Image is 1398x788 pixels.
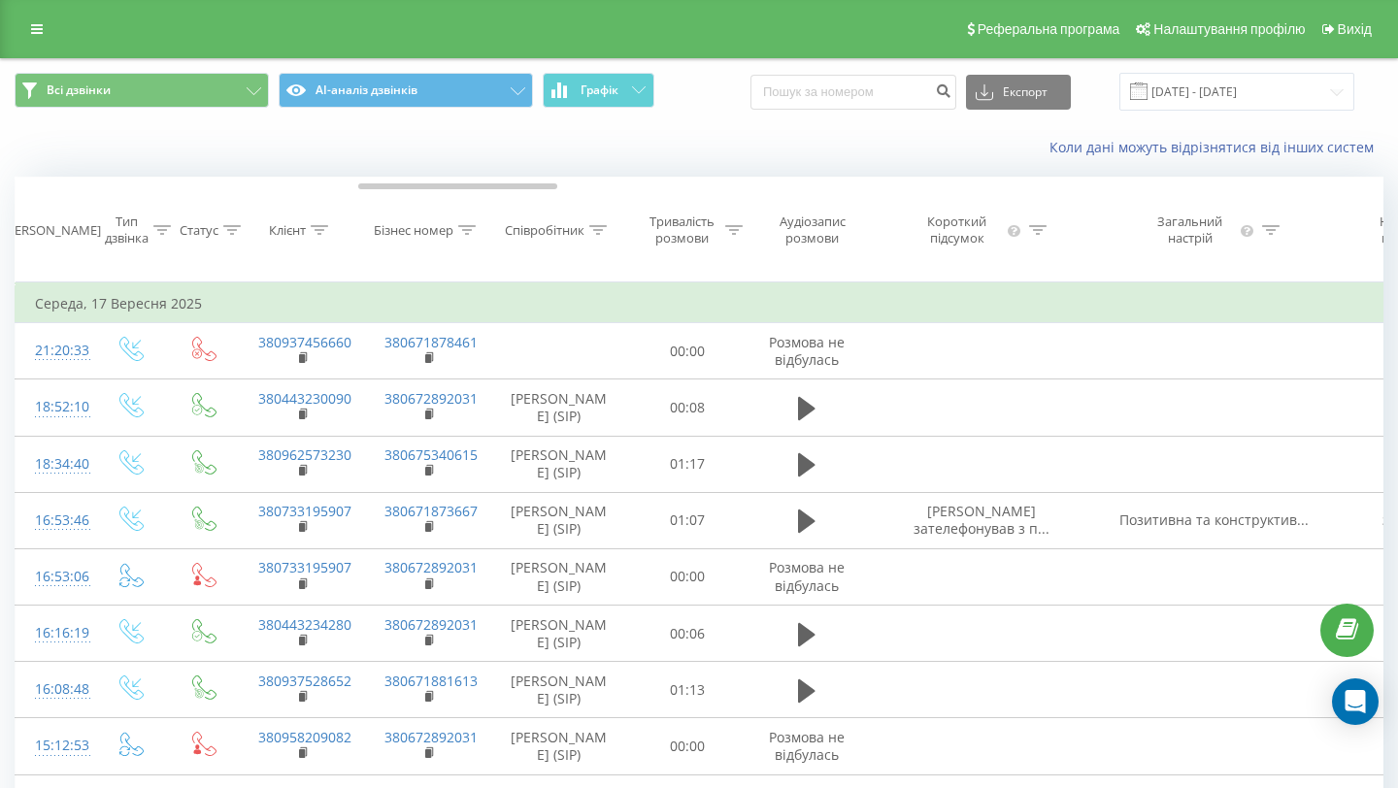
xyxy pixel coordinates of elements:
[269,222,306,239] div: Клієнт
[491,606,627,662] td: [PERSON_NAME] (SIP)
[978,21,1120,37] span: Реферальна програма
[258,389,351,408] a: 380443230090
[627,548,749,605] td: 00:00
[374,222,453,239] div: Бізнес номер
[3,222,101,239] div: [PERSON_NAME]
[35,671,74,708] div: 16:08:48
[35,332,74,370] div: 21:20:33
[35,445,74,483] div: 18:34:40
[1119,510,1309,529] span: Позитивна та конструктив...
[627,436,749,492] td: 01:17
[35,502,74,540] div: 16:53:46
[581,83,618,97] span: Графік
[627,606,749,662] td: 00:06
[627,323,749,379] td: 00:00
[765,213,859,246] div: Аудіозапис розмови
[1332,678,1379,725] div: Open Intercom Messenger
[384,333,478,351] a: 380671878461
[384,445,478,464] a: 380675340615
[47,82,111,98] span: Всі дзвінки
[769,728,845,764] span: Розмова не відбулась
[258,445,351,464] a: 380962573230
[644,213,720,246] div: Тривалість розмови
[627,718,749,774] td: 00:00
[627,379,749,436] td: 00:08
[35,388,74,426] div: 18:52:10
[627,662,749,718] td: 01:13
[180,222,218,239] div: Статус
[384,728,478,746] a: 380672892031
[384,389,478,408] a: 380672892031
[35,614,74,652] div: 16:16:19
[384,502,478,520] a: 380671873667
[384,558,478,576] a: 380672892031
[491,436,627,492] td: [PERSON_NAME] (SIP)
[15,73,269,108] button: Всі дзвінки
[1049,138,1383,156] a: Коли дані можуть відрізнятися вiд інших систем
[35,558,74,596] div: 16:53:06
[258,502,351,520] a: 380733195907
[258,333,351,351] a: 380937456660
[1338,21,1372,37] span: Вихід
[491,662,627,718] td: [PERSON_NAME] (SIP)
[258,672,351,690] a: 380937528652
[491,718,627,774] td: [PERSON_NAME] (SIP)
[505,222,584,239] div: Співробітник
[258,615,351,634] a: 380443234280
[911,213,1004,246] div: Короткий підсумок
[769,558,845,594] span: Розмова не відбулась
[258,728,351,746] a: 380958209082
[384,615,478,634] a: 380672892031
[914,502,1049,538] span: [PERSON_NAME] зателефонував з п...
[769,333,845,369] span: Розмова не відбулась
[491,492,627,548] td: [PERSON_NAME] (SIP)
[491,379,627,436] td: [PERSON_NAME] (SIP)
[105,213,149,246] div: Тип дзвінка
[543,73,654,108] button: Графік
[966,75,1071,110] button: Експорт
[491,548,627,605] td: [PERSON_NAME] (SIP)
[1144,213,1237,246] div: Загальний настрій
[750,75,956,110] input: Пошук за номером
[1153,21,1305,37] span: Налаштування профілю
[627,492,749,548] td: 01:07
[384,672,478,690] a: 380671881613
[35,727,74,765] div: 15:12:53
[279,73,533,108] button: AI-аналіз дзвінків
[258,558,351,576] a: 380733195907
